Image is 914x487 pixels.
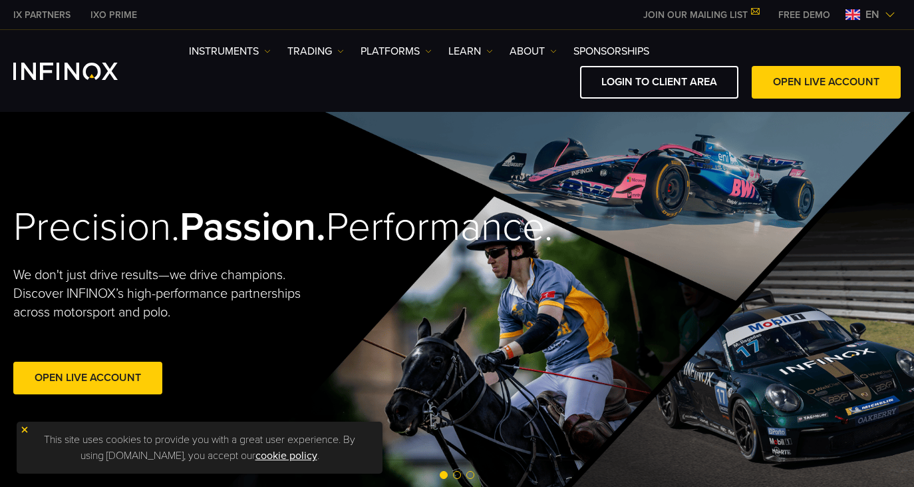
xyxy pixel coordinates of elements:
a: INFINOX [80,8,147,22]
a: OPEN LIVE ACCOUNT [752,66,901,99]
a: PLATFORMS [361,43,432,59]
a: cookie policy [255,449,317,462]
span: Go to slide 1 [440,471,448,479]
a: INFINOX MENU [768,8,840,22]
a: INFINOX [3,8,80,22]
a: SPONSORSHIPS [573,43,649,59]
span: en [860,7,885,23]
a: ABOUT [510,43,557,59]
p: We don't just drive results—we drive champions. Discover INFINOX’s high-performance partnerships ... [13,266,333,322]
a: Learn [448,43,493,59]
p: This site uses cookies to provide you with a great user experience. By using [DOMAIN_NAME], you a... [23,428,376,467]
span: Go to slide 3 [466,471,474,479]
a: INFINOX Logo [13,63,149,80]
strong: Passion. [180,203,326,251]
span: Go to slide 2 [453,471,461,479]
a: LOGIN TO CLIENT AREA [580,66,738,99]
img: yellow close icon [20,425,29,434]
a: Instruments [189,43,271,59]
h2: Precision. Performance. [13,203,412,252]
a: JOIN OUR MAILING LIST [633,9,768,21]
a: TRADING [287,43,344,59]
a: Open Live Account [13,362,162,394]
